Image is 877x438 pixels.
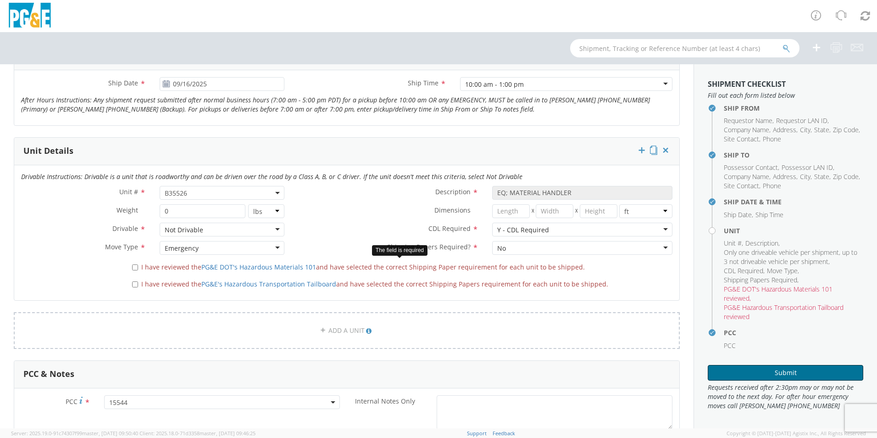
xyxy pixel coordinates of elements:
li: , [833,125,860,135]
span: Requests received after 2:30pm may or may not be moved to the next day. For after hour emergency ... [708,383,863,410]
strong: Shipment Checklist [708,79,786,89]
input: I have reviewed thePG&E DOT's Hazardous Materials 101and have selected the correct Shipping Paper... [132,264,138,270]
span: PCC [724,341,736,350]
span: Ship Time [408,79,438,87]
a: Support [467,430,487,437]
li: , [724,135,760,144]
span: Description [745,239,778,247]
div: Emergency [165,244,199,253]
span: Ship Time [755,210,783,219]
span: Unit # [724,239,742,247]
div: Y - CDL Required [497,225,549,235]
h4: PCC [724,329,863,336]
li: , [745,239,780,248]
span: PG&E DOT's Hazardous Materials 101 reviewed [724,285,833,303]
input: Width [536,204,573,218]
i: After Hours Instructions: Any shipment request submitted after normal business hours (7:00 am - 5... [21,95,650,113]
span: Site Contact [724,135,759,143]
input: Length [492,204,530,218]
span: B35526 [160,186,284,200]
span: Copyright © [DATE]-[DATE] Agistix Inc., All Rights Reserved [727,430,866,437]
li: , [724,163,779,172]
div: The field is required [372,245,427,256]
li: , [800,172,812,181]
span: I have reviewed the and have selected the correct Shipping Papers requirement for each unit to be... [141,280,608,288]
span: City [800,172,810,181]
span: Requestor Name [724,116,772,125]
div: No [497,244,506,253]
h3: PCC & Notes [23,370,74,379]
li: , [800,125,812,135]
input: Height [580,204,617,218]
span: Server: 2025.19.0-91c74307f99 [11,430,138,437]
span: Drivable [112,224,138,233]
h4: Ship Date & Time [724,198,863,205]
li: , [724,210,753,219]
span: Company Name [724,172,769,181]
span: CDL Required [428,224,471,233]
span: Zip Code [833,125,859,134]
span: Requestor LAN ID [776,116,827,125]
span: State [814,172,829,181]
span: PCC [66,397,78,406]
span: Possessor Contact [724,163,778,172]
span: B35526 [165,189,279,197]
li: , [833,172,860,181]
button: Submit [708,365,863,381]
a: PG&E's Hazardous Transportation Tailboard [201,280,336,288]
span: Shipping Papers Required [724,275,797,284]
span: Ship Date [724,210,752,219]
div: Not Drivable [165,225,203,235]
span: I have reviewed the and have selected the correct Shipping Paper requirement for each unit to be ... [141,263,585,271]
i: Drivable Instructions: Drivable is a unit that is roadworthy and can be driven over the road by a... [21,172,522,181]
li: , [814,172,831,181]
span: Only one driveable vehicle per shipment, up to 3 not driveable vehicle per shipment [724,248,857,266]
a: Feedback [493,430,515,437]
span: Shipping Papers Required? [387,242,471,251]
span: Move Type [105,242,138,251]
li: , [724,172,771,181]
li: , [814,125,831,135]
span: Internal Notes Only [355,397,415,405]
span: Address [773,125,796,134]
li: , [724,125,771,135]
span: Move Type [767,266,798,275]
span: Weight [117,206,138,214]
h4: Unit [724,227,863,234]
span: Address [773,172,796,181]
span: master, [DATE] 09:50:40 [82,430,138,437]
li: , [724,248,861,266]
span: State [814,125,829,134]
a: ADD A UNIT [14,312,680,349]
span: master, [DATE] 09:46:25 [200,430,255,437]
li: , [724,285,861,303]
span: Client: 2025.18.0-71d3358 [139,430,255,437]
span: Possessor LAN ID [782,163,833,172]
li: , [767,266,799,275]
li: , [782,163,834,172]
span: PG&E Hazardous Transportation Tailboard reviewed [724,303,844,321]
span: Zip Code [833,172,859,181]
span: Fill out each form listed below [708,91,863,100]
h3: Unit Details [23,146,73,156]
span: X [573,204,580,218]
span: Dimensions [434,206,471,214]
span: Phone [763,135,781,143]
li: , [776,116,829,125]
span: Ship Date [108,79,138,87]
li: , [724,275,799,285]
h4: Ship From [724,105,863,112]
li: , [773,125,798,135]
li: , [724,181,760,191]
span: X [530,204,536,218]
span: 15544 [104,395,340,409]
span: 15544 [109,398,335,407]
span: Phone [763,181,781,190]
a: PG&E DOT's Hazardous Materials 101 [201,263,316,271]
input: I have reviewed thePG&E's Hazardous Transportation Tailboardand have selected the correct Shippin... [132,281,138,287]
span: City [800,125,810,134]
div: 10:00 am - 1:00 pm [465,80,524,89]
img: pge-logo-06675f144f4cfa6a6814.png [7,3,53,30]
span: CDL Required [724,266,763,275]
li: , [724,266,765,275]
